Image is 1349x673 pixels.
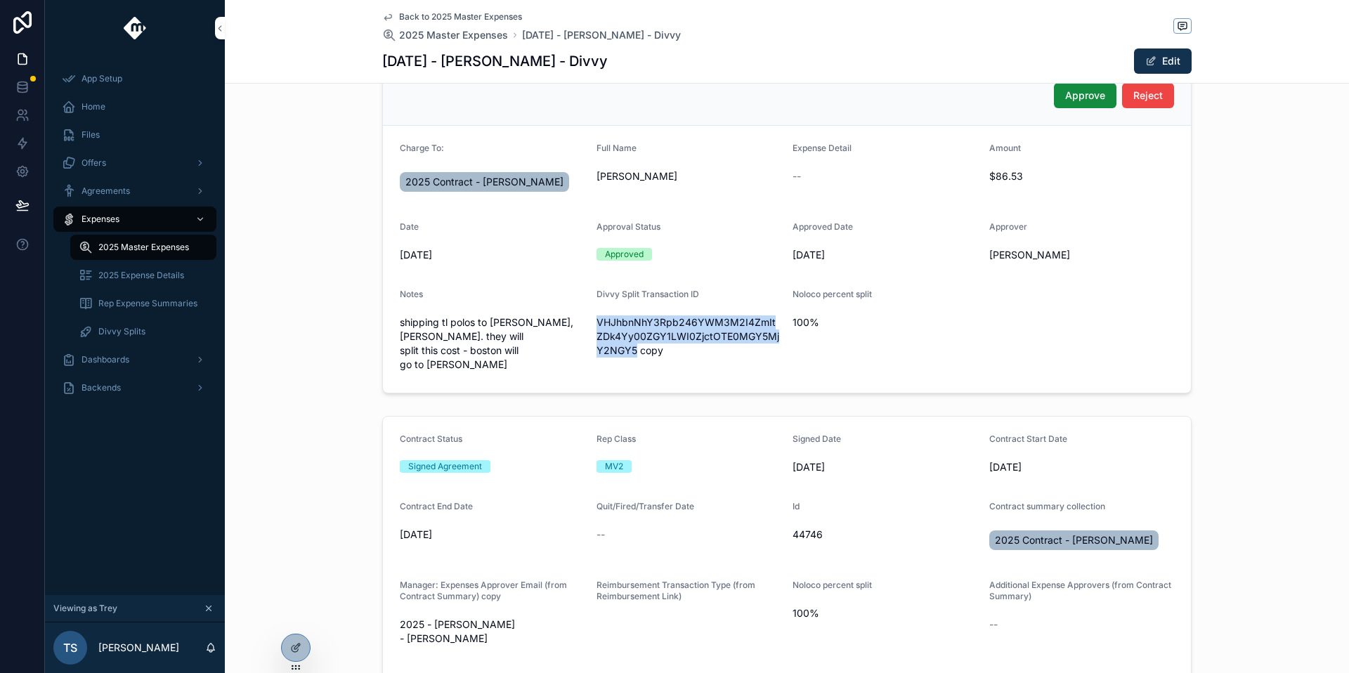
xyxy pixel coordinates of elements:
[1133,89,1163,103] span: Reject
[989,433,1067,444] span: Contract Start Date
[400,501,473,511] span: Contract End Date
[82,354,129,365] span: Dashboards
[53,178,216,204] a: Agreements
[70,291,216,316] a: Rep Expense Summaries
[400,143,444,153] span: Charge To:
[45,56,225,419] div: scrollable content
[82,214,119,225] span: Expenses
[597,169,782,183] span: [PERSON_NAME]
[70,319,216,344] a: Divvy Splits
[63,639,77,656] span: TS
[82,157,106,169] span: Offers
[597,289,699,299] span: Divvy Split Transaction ID
[793,169,801,183] span: --
[98,270,184,281] span: 2025 Expense Details
[793,289,872,299] span: Noloco percent split
[98,326,145,337] span: Divvy Splits
[400,221,419,232] span: Date
[98,641,179,655] p: [PERSON_NAME]
[124,17,147,39] img: App logo
[605,248,644,261] div: Approved
[989,501,1105,511] span: Contract summary collection
[989,143,1021,153] span: Amount
[989,580,1171,601] span: Additional Expense Approvers (from Contract Summary)
[53,150,216,176] a: Offers
[382,28,508,42] a: 2025 Master Expenses
[1134,48,1192,74] button: Edit
[98,242,189,253] span: 2025 Master Expenses
[597,580,755,601] span: Reimbursement Transaction Type (from Reimbursement Link)
[382,51,608,71] h1: [DATE] - [PERSON_NAME] - Divvy
[1054,83,1116,108] button: Approve
[82,185,130,197] span: Agreements
[53,603,117,614] span: Viewing as Trey
[70,235,216,260] a: 2025 Master Expenses
[793,433,841,444] span: Signed Date
[53,94,216,119] a: Home
[1065,89,1105,103] span: Approve
[53,207,216,232] a: Expenses
[605,460,623,473] div: MV2
[408,460,482,473] div: Signed Agreement
[597,143,637,153] span: Full Name
[53,375,216,400] a: Backends
[597,433,636,444] span: Rep Class
[995,533,1153,547] span: 2025 Contract - [PERSON_NAME]
[597,315,782,358] span: VHJhbnNhY3Rpb246YWM3M2I4ZmItZDk4Yy00ZGY1LWI0ZjctOTE0MGY5MjY2NGY5 copy
[82,382,121,393] span: Backends
[989,169,1175,183] span: $86.53
[400,315,585,372] span: shipping tl polos to [PERSON_NAME], [PERSON_NAME]. they will split this cost - boston will go to ...
[793,221,853,232] span: Approved Date
[400,289,423,299] span: Notes
[989,221,1027,232] span: Approver
[597,221,660,232] span: Approval Status
[793,606,978,620] span: 100%
[82,101,105,112] span: Home
[522,28,681,42] a: [DATE] - [PERSON_NAME] - Divvy
[399,28,508,42] span: 2025 Master Expenses
[400,580,567,601] span: Manager: Expenses Approver Email (from Contract Summary) copy
[793,501,800,511] span: Id
[989,460,1175,474] span: [DATE]
[597,501,694,511] span: Quit/Fired/Transfer Date
[989,618,998,632] span: --
[53,66,216,91] a: App Setup
[793,460,978,474] span: [DATE]
[793,248,978,262] span: [DATE]
[82,73,122,84] span: App Setup
[53,122,216,148] a: Files
[399,11,522,22] span: Back to 2025 Master Expenses
[400,618,585,646] span: 2025 - [PERSON_NAME] - [PERSON_NAME]
[400,248,585,262] span: [DATE]
[70,263,216,288] a: 2025 Expense Details
[400,528,585,542] span: [DATE]
[793,580,872,590] span: Noloco percent split
[98,298,197,309] span: Rep Expense Summaries
[793,528,978,542] span: 44746
[597,528,605,542] span: --
[53,347,216,372] a: Dashboards
[989,248,1175,262] span: [PERSON_NAME]
[405,175,563,189] span: 2025 Contract - [PERSON_NAME]
[1122,83,1174,108] button: Reject
[382,11,522,22] a: Back to 2025 Master Expenses
[82,129,100,141] span: Files
[793,315,978,329] span: 100%
[400,433,462,444] span: Contract Status
[793,143,852,153] span: Expense Detail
